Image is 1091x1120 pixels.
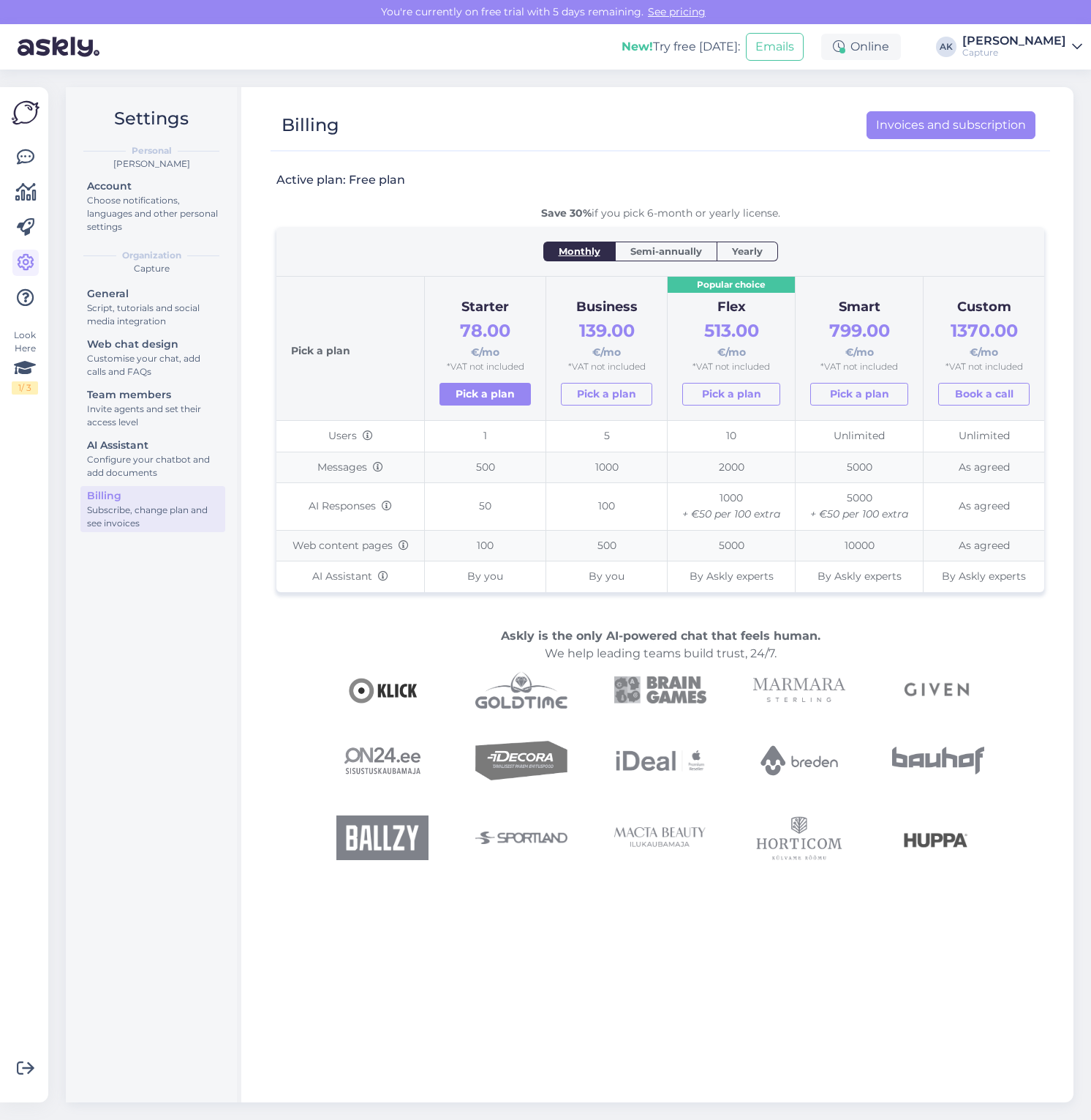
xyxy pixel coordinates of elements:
[87,488,219,504] div: Billing
[276,561,425,592] td: AI Assistant
[276,172,405,188] h3: Active plan: Free plan
[87,286,219,302] div: General
[936,37,956,57] div: AK
[622,38,740,56] div: Try free [DATE]:
[924,420,1044,452] td: Unlimited
[276,420,425,452] td: Users
[87,504,219,530] div: Subscribe, change plan and see invoices
[475,671,567,709] img: Goldtime
[439,360,531,374] div: *VAT not included
[668,530,796,561] td: 5000
[938,360,1030,374] div: *VAT not included
[668,452,796,483] td: 2000
[276,530,425,561] td: Web content pages
[668,483,796,530] td: 1000
[668,561,796,592] td: By Askly experts
[12,381,38,395] div: 1 / 3
[962,35,1066,47] div: [PERSON_NAME]
[87,179,219,194] div: Account
[460,320,510,341] span: 78.00
[924,452,1044,483] td: As agreed
[439,317,531,360] div: €/mo
[924,530,1044,561] td: As agreed
[80,436,225,482] a: AI AssistantConfigure your chatbot and add documents
[541,206,592,220] b: Save 30%
[546,452,668,483] td: 1000
[425,420,546,452] td: 1
[892,714,984,807] img: bauhof
[614,813,706,864] img: Mactabeauty
[810,507,908,520] i: + €50 per 100 extra
[336,813,429,864] img: Ballzy
[668,277,795,294] div: Popular choice
[938,383,1030,406] button: Book a call
[336,714,429,807] img: On24
[829,320,890,341] span: 799.00
[80,486,225,532] a: BillingSubscribe, change plan and see invoices
[78,262,225,275] div: Capture
[867,111,1035,139] a: Invoices and subscription
[425,483,546,530] td: 50
[746,33,804,61] button: Emails
[291,291,409,406] div: Pick a plan
[704,320,759,341] span: 513.00
[962,47,1066,59] div: Capture
[559,244,600,258] span: Monthly
[561,297,652,318] div: Business
[78,105,225,132] h2: Settings
[643,5,710,18] a: See pricing
[682,317,780,360] div: €/mo
[668,420,796,452] td: 10
[276,483,425,530] td: AI Responses
[924,561,1044,592] td: By Askly experts
[87,403,219,429] div: Invite agents and set their access level
[501,629,820,643] b: Askly is the only AI-powered chat that feels human.
[579,320,635,341] span: 139.00
[796,483,924,530] td: 5000
[810,360,908,374] div: *VAT not included
[796,452,924,483] td: 5000
[732,244,763,258] span: Yearly
[12,329,38,395] div: Look Here
[475,813,567,864] img: Sportland
[821,34,901,60] div: Online
[122,249,181,262] b: Organization
[276,452,425,483] td: Messages
[546,561,668,592] td: By you
[951,320,1018,341] span: 1370.00
[810,317,908,360] div: €/mo
[282,111,339,139] div: Billing
[682,360,780,374] div: *VAT not included
[796,420,924,452] td: Unlimited
[561,360,652,374] div: *VAT not included
[682,507,780,520] i: + €50 per 100 extra
[753,671,845,709] img: Marmarasterling
[753,813,845,864] img: Horticom
[796,561,924,592] td: By Askly experts
[924,483,1044,530] td: As agreed
[753,714,845,807] img: Breden
[810,383,908,406] a: Pick a plan
[80,385,225,431] a: Team membersInvite agents and set their access level
[546,483,668,530] td: 100
[276,206,1044,221] div: if you pick 6-month or yearly license.
[87,352,219,378] div: Customise your chat, add calls and FAQs
[630,244,702,258] span: Semi-annually
[80,284,225,330] a: GeneralScript, tutorials and social media integration
[546,530,668,561] td: 500
[439,383,531,406] a: Pick a plan
[892,671,984,709] img: Given
[425,530,546,561] td: 100
[87,453,219,479] div: Configure your chatbot and add documents
[938,297,1030,318] div: Custom
[622,40,653,53] b: New!
[87,194,219,234] div: Choose notifications, languages and other personal settings
[561,383,652,406] a: Pick a plan
[425,561,546,592] td: By you
[796,530,924,561] td: 10000
[475,714,567,807] img: Decora
[425,452,546,483] td: 500
[614,671,706,709] img: Braingames
[87,387,219,403] div: Team members
[614,714,706,807] img: IDeal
